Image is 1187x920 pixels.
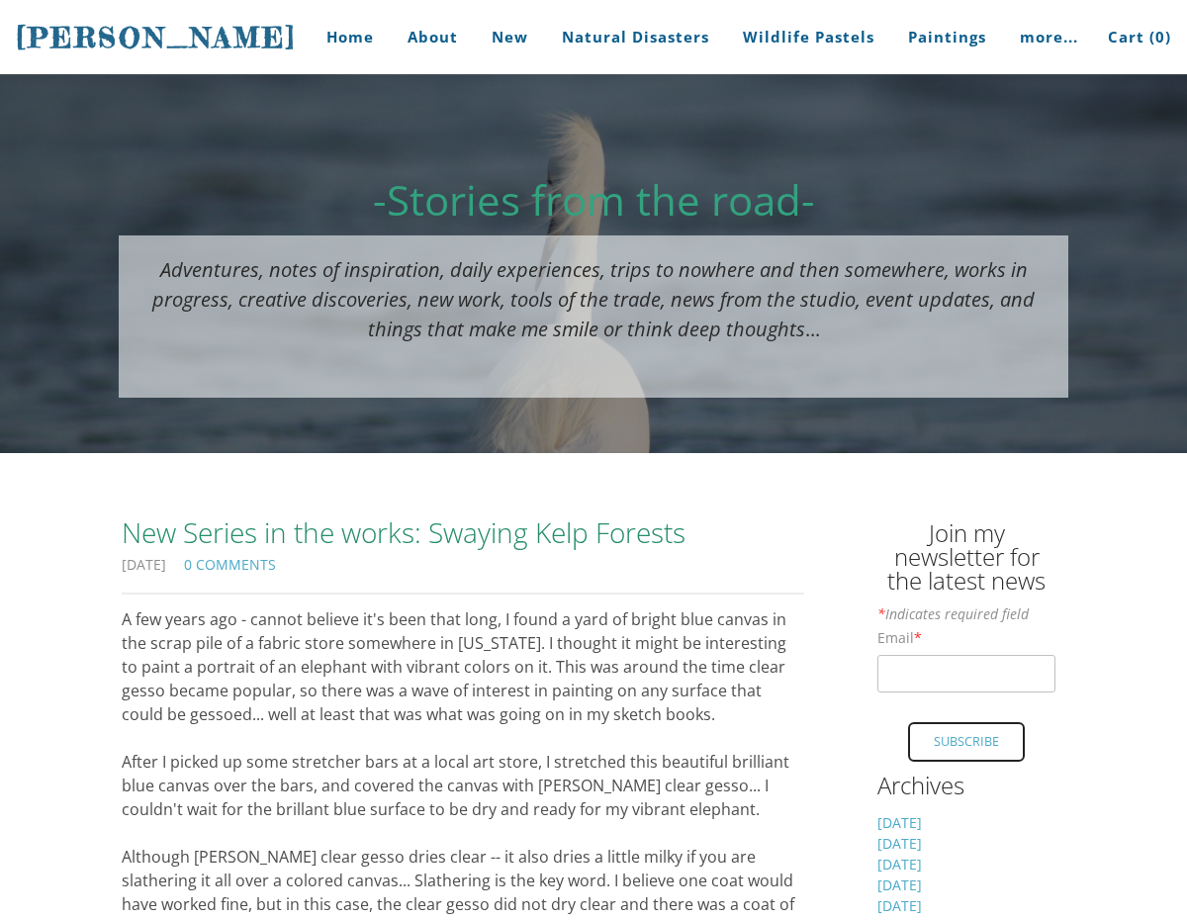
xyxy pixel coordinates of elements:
a: [DATE] [877,813,922,832]
span: [PERSON_NAME] [16,21,297,54]
h2: -Stories from the road- [119,179,1068,221]
a: 0 Comments [184,555,276,574]
font: ... [152,256,1035,342]
a: [DATE] [877,875,922,894]
h2: Archives [877,774,1055,807]
a: [DATE] [877,896,922,915]
label: Email [877,631,922,645]
a: New Series in the works: Swaying Kelp Forests [122,511,804,553]
a: [PERSON_NAME] [16,19,297,56]
em: Adventures, notes of inspiration, daily experiences, trips to nowhere and then somewhere, works i... [152,256,1035,342]
h2: Join my newsletter for the latest news [877,521,1055,602]
span: Subscribe [910,724,1023,761]
label: Indicates required field [877,607,1029,621]
span: 0 [1155,27,1165,46]
a: [DATE] [877,834,922,853]
span: [DATE] [122,558,166,576]
a: [DATE] [877,855,922,874]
